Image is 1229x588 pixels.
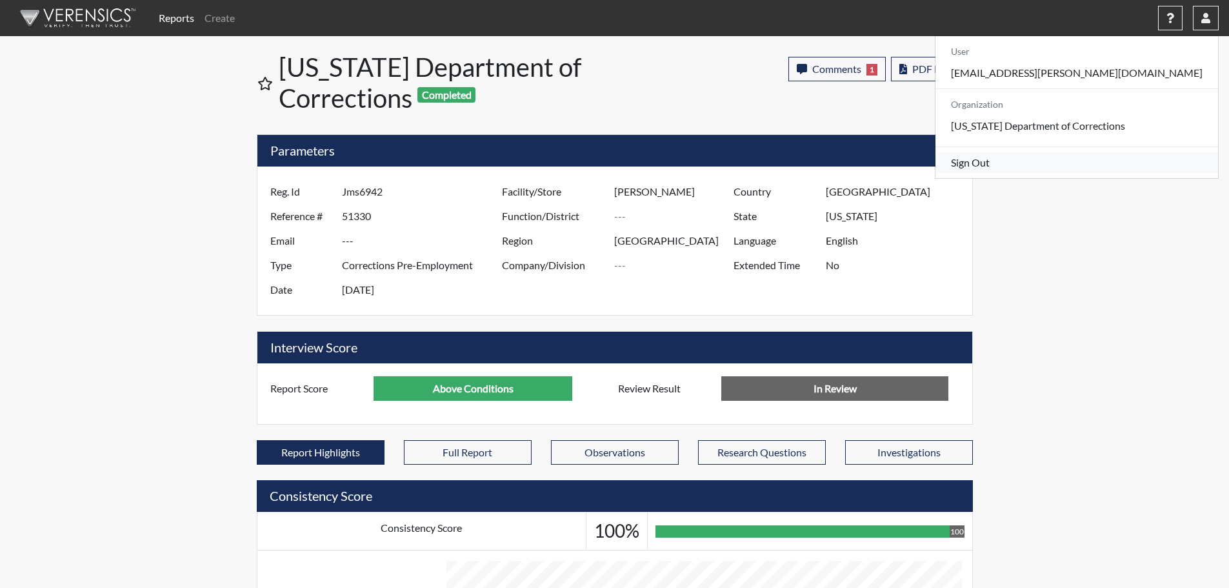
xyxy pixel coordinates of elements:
input: --- [826,204,968,228]
label: Report Score [261,376,374,401]
h5: Parameters [257,135,972,167]
label: Function/District [492,204,615,228]
h5: Interview Score [257,332,972,363]
button: Comments1 [788,57,886,81]
input: --- [374,376,572,401]
label: Company/Division [492,253,615,278]
label: Extended Time [724,253,826,278]
label: Date [261,278,342,302]
span: 1 [866,64,877,76]
input: --- [826,228,968,253]
button: Full Report [404,440,532,465]
input: --- [342,179,505,204]
input: --- [342,253,505,278]
h5: Consistency Score [257,480,973,512]
label: Facility/Store [492,179,615,204]
span: Comments [812,63,861,75]
input: --- [342,204,505,228]
button: Research Questions [698,440,826,465]
input: --- [342,278,505,302]
td: Consistency Score [257,512,586,551]
label: Review Result [608,376,722,401]
label: Country [724,179,826,204]
label: Type [261,253,342,278]
input: --- [614,179,737,204]
input: --- [614,228,737,253]
a: Create [199,5,240,31]
button: Report Highlights [257,440,385,465]
input: --- [826,253,968,278]
a: [EMAIL_ADDRESS][PERSON_NAME][DOMAIN_NAME] [935,63,1218,83]
h3: 100% [594,520,639,542]
input: --- [342,228,505,253]
h6: User [935,41,1218,63]
span: PDF Export [912,63,964,75]
a: Reports [154,5,199,31]
label: Reg. Id [261,179,342,204]
button: Investigations [845,440,973,465]
label: Language [724,228,826,253]
button: PDF Export [891,57,973,81]
span: Completed [417,87,475,103]
input: --- [614,204,737,228]
p: [US_STATE] Department of Corrections [935,116,1218,136]
input: --- [614,253,737,278]
div: 100 [950,525,964,538]
h6: Organization [935,94,1218,116]
label: State [724,204,826,228]
label: Region [492,228,615,253]
label: Reference # [261,204,342,228]
button: Observations [551,440,679,465]
input: --- [826,179,968,204]
input: No Decision [721,376,948,401]
h1: [US_STATE] Department of Corrections [279,52,616,114]
label: Email [261,228,342,253]
a: Sign Out [935,152,1218,173]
